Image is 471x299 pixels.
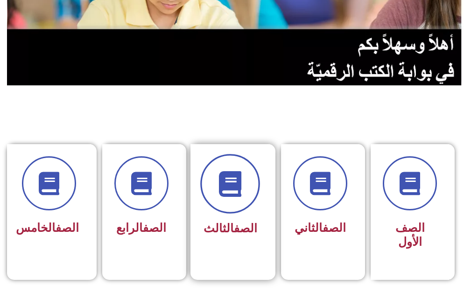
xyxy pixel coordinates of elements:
span: الثاني [295,221,346,235]
a: الصف [143,221,166,235]
span: الصف الأول [395,221,425,249]
a: الصف [56,221,79,235]
span: الرابع [116,221,166,235]
span: الخامس [16,221,79,235]
span: الثالث [204,222,257,235]
a: الصف [234,222,257,235]
a: الصف [323,221,346,235]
